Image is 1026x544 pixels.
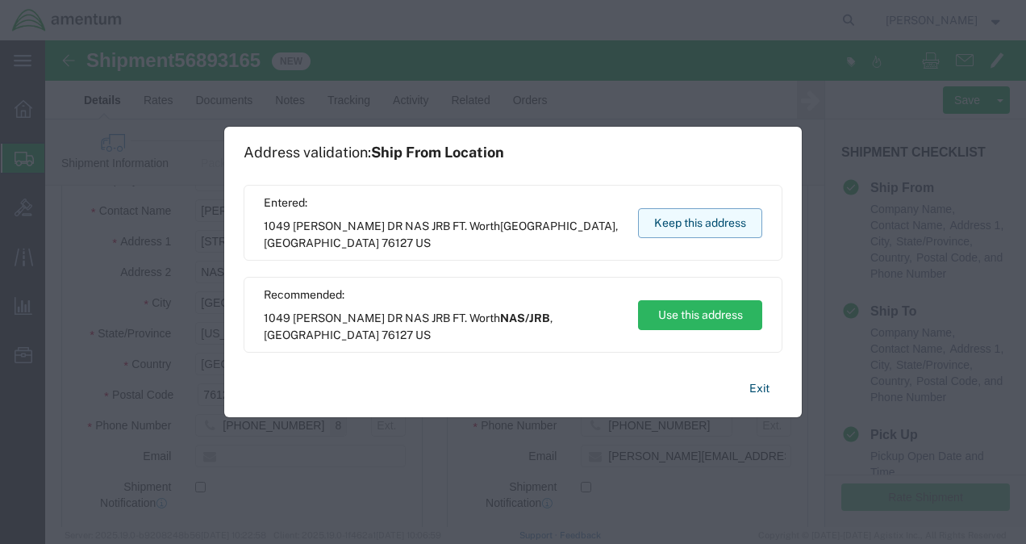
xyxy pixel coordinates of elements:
[500,312,550,324] span: NAS/JRB
[264,195,623,211] span: Entered:
[638,208,762,238] button: Keep this address
[244,144,504,161] h1: Address validation:
[264,310,623,344] span: 1049 [PERSON_NAME] DR NAS JRB FT. Worth ,
[500,220,615,232] span: [GEOGRAPHIC_DATA]
[371,144,504,161] span: Ship From Location
[415,328,431,341] span: US
[415,236,431,249] span: US
[638,300,762,330] button: Use this address
[264,236,379,249] span: [GEOGRAPHIC_DATA]
[264,328,379,341] span: [GEOGRAPHIC_DATA]
[264,218,623,252] span: 1049 [PERSON_NAME] DR NAS JRB FT. Worth ,
[736,375,782,403] button: Exit
[382,328,413,341] span: 76127
[264,287,623,303] span: Recommended:
[382,236,413,249] span: 76127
